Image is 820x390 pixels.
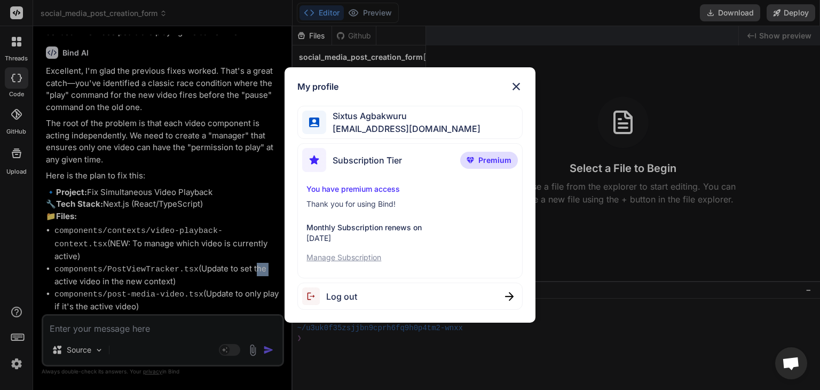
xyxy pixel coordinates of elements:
[302,148,326,172] img: subscription
[333,154,402,167] span: Subscription Tier
[510,80,523,93] img: close
[306,184,513,194] p: You have premium access
[326,110,480,122] span: Sixtus Agbakwuru
[478,155,511,166] span: Premium
[306,222,513,233] p: Monthly Subscription renews on
[306,199,513,209] p: Thank you for using Bind!
[306,233,513,244] p: [DATE]
[775,347,807,379] a: Open chat
[467,157,474,163] img: premium
[505,292,514,301] img: close
[302,287,326,305] img: logout
[309,118,319,128] img: profile
[326,290,357,303] span: Log out
[306,252,513,263] p: Manage Subscription
[326,122,480,135] span: [EMAIL_ADDRESS][DOMAIN_NAME]
[297,80,338,93] h1: My profile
